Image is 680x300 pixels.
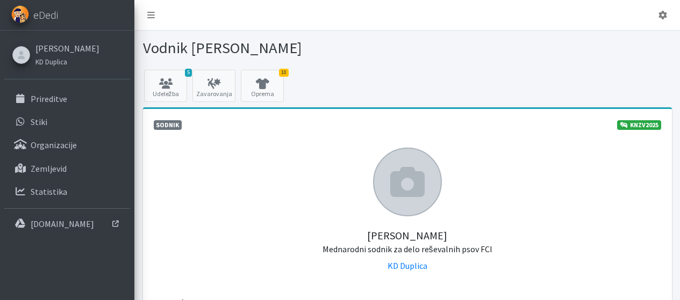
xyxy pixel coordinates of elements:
[31,140,77,150] p: Organizacije
[4,181,130,202] a: Statistika
[35,42,99,55] a: [PERSON_NAME]
[4,158,130,179] a: Zemljevid
[35,57,67,66] small: KD Duplica
[192,70,235,102] a: Zavarovanja
[4,111,130,133] a: Stiki
[144,70,187,102] a: 5 Udeležba
[31,116,47,127] p: Stiki
[31,186,67,197] p: Statistika
[31,218,94,229] p: [DOMAIN_NAME]
[154,120,182,130] span: Sodnik
[31,163,67,174] p: Zemljevid
[185,69,192,77] span: 5
[388,260,427,271] a: KD Duplica
[154,216,661,255] h5: [PERSON_NAME]
[279,69,289,77] span: 10
[143,39,404,57] h1: Vodnik [PERSON_NAME]
[617,120,661,130] a: KNZV2025
[241,70,284,102] a: 10 Oprema
[4,213,130,235] a: [DOMAIN_NAME]
[35,55,99,68] a: KD Duplica
[323,244,492,254] small: Mednarodni sodnik za delo reševalnih psov FCI
[31,93,67,104] p: Prireditve
[11,5,29,23] img: eDedi
[4,88,130,109] a: Prireditve
[4,134,130,156] a: Organizacije
[33,7,58,23] span: eDedi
